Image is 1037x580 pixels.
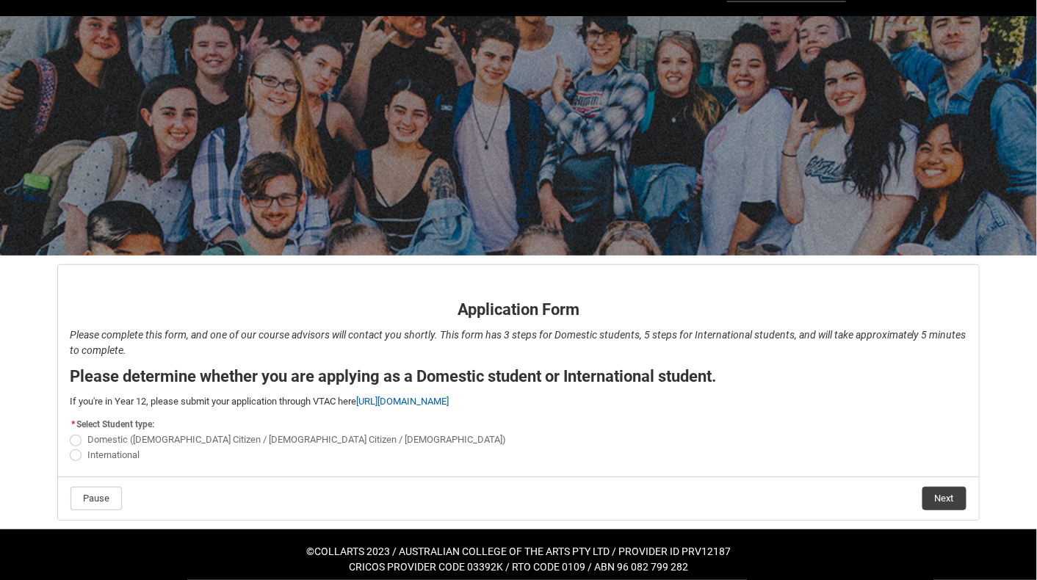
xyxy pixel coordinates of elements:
[71,487,122,510] button: Pause
[922,487,966,510] button: Next
[70,329,966,356] em: Please complete this form, and one of our course advisors will contact you shortly. This form has...
[70,394,967,409] p: If you're in Year 12, please submit your application through VTAC here
[76,419,154,429] span: Select Student type:
[57,264,980,521] article: REDU_Application_Form_for_Applicant flow
[458,300,579,319] strong: Application Form
[70,275,207,289] strong: Application Form - Page 1
[87,434,506,445] span: Domestic ([DEMOGRAPHIC_DATA] Citizen / [DEMOGRAPHIC_DATA] Citizen / [DEMOGRAPHIC_DATA])
[87,449,140,460] span: International
[71,419,75,429] abbr: required
[70,367,716,385] strong: Please determine whether you are applying as a Domestic student or International student.
[356,396,449,407] a: [URL][DOMAIN_NAME]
